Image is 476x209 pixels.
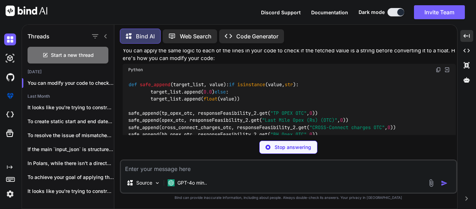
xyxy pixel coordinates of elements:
[120,195,457,200] p: Bind can provide inaccurate information, including about people. Always double-check its answers....
[387,124,390,130] span: 0
[4,90,16,102] img: premium
[168,179,175,186] img: GPT-4o mini
[359,9,385,16] span: Dark mode
[6,6,47,16] img: Bind AI
[51,52,94,59] span: Start a new thread
[173,82,223,88] span: target_list, value
[22,69,114,75] h2: [DATE]
[275,144,311,151] p: Stop answering
[129,82,137,88] span: def
[4,33,16,45] img: darkChat
[311,9,348,16] button: Documentation
[204,89,212,95] span: 0.0
[4,109,16,121] img: cloudideIcon
[28,32,49,40] h1: Threads
[4,52,16,64] img: darkAi-studio
[270,110,307,116] span: "TP OPEX OTC"
[28,188,114,195] p: It looks like you're trying to construct...
[309,131,312,137] span: 0
[28,104,114,111] p: It looks like you're trying to construct...
[262,117,337,124] span: "Last Mile Opex (Rs) (OTC)"
[177,179,207,186] p: GPT-4o min..
[136,32,155,40] p: Bind AI
[22,94,114,99] h2: Last Month
[444,67,450,73] img: Open in Browser
[414,5,465,19] button: Invite Team
[309,124,385,130] span: "CROSS-Connect charges OTC"
[4,71,16,83] img: githubDark
[236,32,278,40] p: Code Generator
[204,96,217,102] span: float
[28,160,114,167] p: In Polars, while there isn't a direct...
[340,117,343,124] span: 0
[140,82,170,88] span: safe_append
[4,188,16,200] img: settings
[123,47,456,62] p: You can apply the same logic to each of the lines in your code to check if the fetched value is a...
[128,81,396,145] code: ( ): (value, ): target_list.append( ) : target_list.append( (value)) safe_append(tp_opex_otc, res...
[28,118,114,125] p: To create static start and end date...
[441,180,448,187] img: icon
[229,82,235,88] span: if
[28,174,114,181] p: To achieve your goal of applying the...
[28,80,114,87] p: You can modify your code to check if the...
[237,82,265,88] span: isinstance
[215,89,226,95] span: else
[261,9,301,15] span: Discord Support
[309,110,312,116] span: 0
[270,131,307,137] span: "BH Opex OTC"
[180,32,212,40] p: Web Search
[154,180,160,186] img: Pick Models
[311,9,348,15] span: Documentation
[427,179,435,187] img: attachment
[136,179,152,186] p: Source
[436,67,441,73] img: copy
[28,146,114,153] p: If the main `input_json` is structured as...
[128,67,143,73] span: Python
[285,82,293,88] span: str
[261,9,301,16] button: Discord Support
[28,132,114,139] p: To resolve the issue of mismatched data...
